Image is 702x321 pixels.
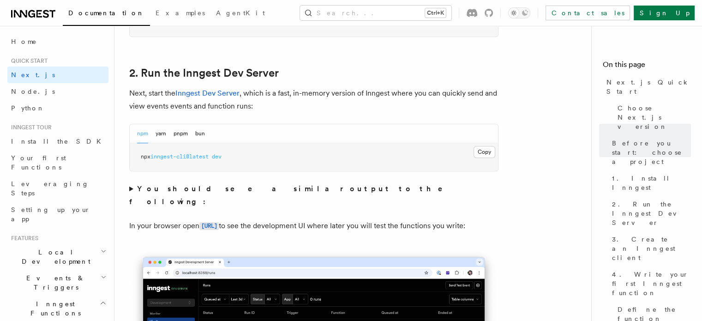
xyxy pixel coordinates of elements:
a: Install the SDK [7,133,108,150]
button: Toggle dark mode [508,7,530,18]
a: Next.js [7,67,108,83]
span: Install the SDK [11,138,107,145]
span: AgentKit [216,9,265,17]
a: 3. Create an Inngest client [608,231,691,266]
a: Setting up your app [7,201,108,227]
span: Documentation [68,9,144,17]
span: 4. Write your first Inngest function [612,270,691,297]
span: Before you start: choose a project [612,139,691,166]
span: 2. Run the Inngest Dev Server [612,200,691,227]
span: Next.js Quick Start [606,78,691,96]
a: Leveraging Steps [7,176,108,201]
span: Inngest Functions [7,299,100,318]
span: Events & Triggers [7,273,101,292]
span: Inngest tour [7,124,52,131]
button: pnpm [174,124,188,143]
a: Choose Next.js version [614,100,691,135]
h4: On this page [603,59,691,74]
span: Examples [156,9,205,17]
span: inngest-cli@latest [150,153,209,160]
kbd: Ctrl+K [425,8,446,18]
a: Node.js [7,83,108,100]
button: Events & Triggers [7,270,108,296]
a: Next.js Quick Start [603,74,691,100]
span: 3. Create an Inngest client [612,235,691,262]
span: Node.js [11,88,55,95]
span: Your first Functions [11,154,66,171]
a: Before you start: choose a project [608,135,691,170]
span: Quick start [7,57,48,65]
a: Examples [150,3,210,25]
button: Search...Ctrl+K [300,6,451,20]
p: In your browser open to see the development UI where later you will test the functions you write: [129,219,498,233]
span: Setting up your app [11,206,90,223]
button: Local Development [7,244,108,270]
button: yarn [156,124,166,143]
a: 4. Write your first Inngest function [608,266,691,301]
span: npx [141,153,150,160]
code: [URL] [199,222,219,230]
a: Contact sales [546,6,630,20]
span: dev [212,153,222,160]
a: Python [7,100,108,116]
button: bun [195,124,205,143]
a: AgentKit [210,3,270,25]
a: Documentation [63,3,150,26]
span: 1. Install Inngest [612,174,691,192]
span: Features [7,235,38,242]
a: 2. Run the Inngest Dev Server [608,196,691,231]
a: Sign Up [634,6,695,20]
a: Inngest Dev Server [175,89,240,97]
span: Python [11,104,45,112]
a: [URL] [199,221,219,230]
span: Choose Next.js version [618,103,691,131]
a: Home [7,33,108,50]
strong: You should see a similar output to the following: [129,184,456,206]
button: npm [137,124,148,143]
span: Home [11,37,37,46]
a: 1. Install Inngest [608,170,691,196]
summary: You should see a similar output to the following: [129,182,498,208]
span: Next.js [11,71,55,79]
a: Your first Functions [7,150,108,176]
p: Next, start the , which is a fast, in-memory version of Inngest where you can quickly send and vi... [129,87,498,113]
a: 2. Run the Inngest Dev Server [129,67,279,79]
button: Copy [474,146,495,158]
span: Local Development [7,248,101,266]
span: Leveraging Steps [11,180,89,197]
